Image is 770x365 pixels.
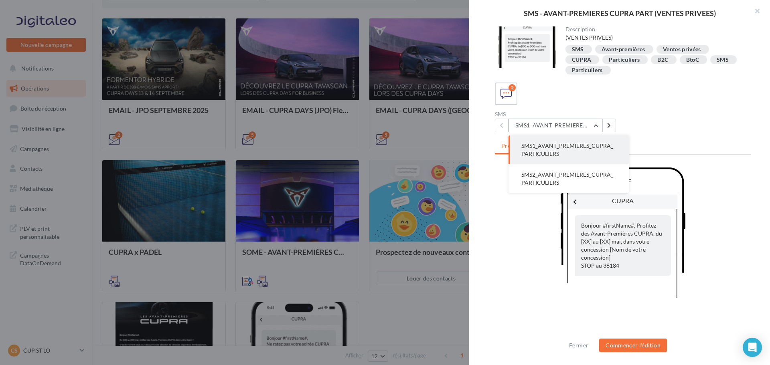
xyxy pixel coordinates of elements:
div: Bonjour #firstName#, Profitez des Avant-Premières CUPRA, du [XX] au [XX] mai, dans votre concessi... [575,215,671,276]
div: Ventes privées [663,46,701,52]
button: Fermer [566,341,592,350]
button: SMS1_AVANT_PREMIERES_CUPRA_PARTICULIERS [509,119,602,132]
div: Particuliers [572,67,603,73]
div: BtoC [686,57,699,63]
div: (VENTES PRIVEES) [565,34,745,42]
div: Particuliers [609,57,640,63]
div: SMS [717,57,729,63]
button: SMS2_AVANT_PREMIERES_CUPRA_PARTICULIERS [509,164,629,193]
div: Avant-premières [602,46,645,52]
div: CUPRA [572,57,592,63]
div: SMS [495,111,620,117]
div: SMS - AVANT-PREMIERES CUPRA PART (VENTES PRIVEES) [482,10,757,17]
button: SMS1_AVANT_PREMIERES_CUPRA_PARTICULIERS [509,135,629,164]
div: Open Intercom Messenger [743,338,762,357]
span: SMS2_AVANT_PREMIERES_CUPRA_PARTICULIERS [521,171,613,186]
div: Description [565,26,745,32]
div: B2C [657,57,668,63]
span: SMS1_AVANT_PREMIERES_CUPRA_PARTICULIERS [521,142,613,157]
span: CUPRA [612,197,634,204]
button: Commencer l'édition [599,339,667,352]
div: SMS [572,46,584,52]
div: 2 [509,84,516,91]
